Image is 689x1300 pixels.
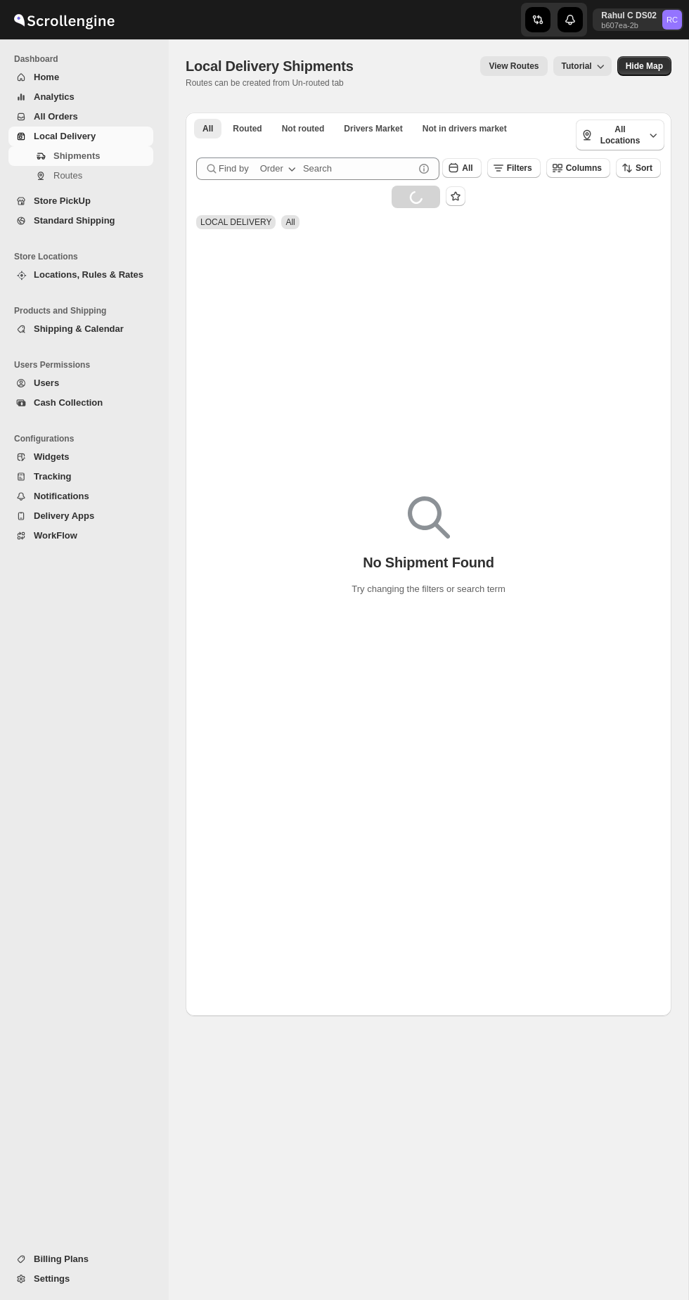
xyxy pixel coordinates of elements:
button: Shipping & Calendar [8,319,153,339]
span: Delivery Apps [34,510,94,521]
button: Analytics [8,87,153,107]
button: Map action label [617,56,671,76]
button: Columns [546,158,610,178]
span: All [462,163,472,173]
span: Cash Collection [34,397,103,408]
span: Billing Plans [34,1254,89,1264]
span: Drivers Market [344,123,402,134]
img: ScrollEngine [11,2,117,37]
span: Home [34,72,59,82]
span: Find by [219,162,249,176]
span: Dashboard [14,53,159,65]
button: Shipments [8,146,153,166]
button: WorkFlow [8,526,153,546]
button: Settings [8,1269,153,1289]
button: Billing Plans [8,1249,153,1269]
button: Tutorial [553,56,612,76]
button: All [442,158,481,178]
button: Locations, Rules & Rates [8,265,153,285]
span: WorkFlow [34,530,77,541]
span: Settings [34,1273,70,1284]
button: All Orders [8,107,153,127]
span: Store PickUp [34,195,91,206]
text: RC [667,15,678,24]
button: view route [480,56,547,76]
span: Not routed [282,123,325,134]
span: All [285,217,295,227]
span: Sort [636,163,652,173]
span: Hide Map [626,60,663,72]
button: Home [8,67,153,87]
button: Users [8,373,153,393]
span: Columns [566,163,602,173]
span: Users [34,378,59,388]
button: Tracking [8,467,153,487]
span: Routes [53,170,82,181]
div: Order [260,162,283,176]
button: Widgets [8,447,153,467]
input: Search [303,157,414,180]
p: Routes can be created from Un-routed tab [186,77,359,89]
span: Tutorial [562,61,592,71]
button: Routed [224,119,270,139]
button: Sort [616,158,661,178]
span: All [202,123,213,134]
span: Standard Shipping [34,215,115,226]
img: Empty search results [408,496,450,539]
span: Shipments [53,150,100,161]
span: Rahul C DS02 [662,10,682,30]
p: Rahul C DS02 [601,10,657,21]
span: Local Delivery Shipments [186,58,354,74]
span: Products and Shipping [14,305,159,316]
button: Un-claimable [414,119,515,139]
button: Delivery Apps [8,506,153,526]
span: Store Locations [14,251,159,262]
span: View Routes [489,60,539,72]
p: No Shipment Found [363,554,494,571]
span: Routed [233,123,262,134]
button: Filters [487,158,541,178]
span: Widgets [34,451,69,462]
span: Tracking [34,471,71,482]
span: All Orders [34,111,78,122]
button: All [194,119,221,139]
span: All Locations [595,124,645,146]
span: Not in drivers market [423,123,507,134]
button: Order [252,157,307,180]
button: Notifications [8,487,153,506]
span: Analytics [34,91,75,102]
span: Local Delivery [34,131,96,141]
button: User menu [593,8,683,31]
span: Locations, Rules & Rates [34,269,143,280]
span: Configurations [14,433,159,444]
span: Filters [507,163,532,173]
button: Cash Collection [8,393,153,413]
button: All Locations [576,120,664,150]
span: Notifications [34,491,89,501]
button: Claimable [335,119,411,139]
span: LOCAL DELIVERY [200,217,271,227]
p: Try changing the filters or search term [352,582,505,596]
p: b607ea-2b [601,21,657,30]
span: Users Permissions [14,359,159,371]
button: Unrouted [273,119,333,139]
span: Shipping & Calendar [34,323,124,334]
button: Routes [8,166,153,186]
